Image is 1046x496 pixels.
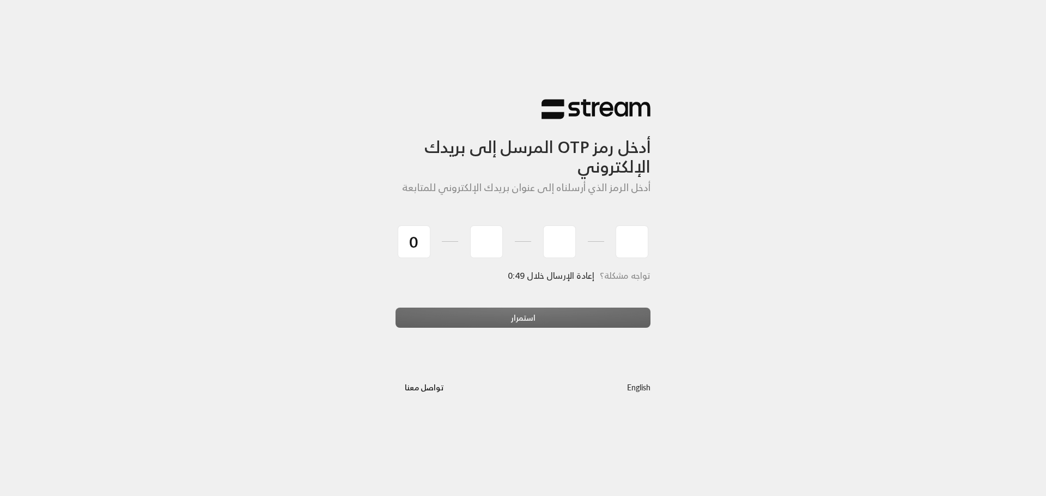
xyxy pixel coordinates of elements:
img: Stream Logo [542,99,650,120]
a: English [627,377,650,397]
button: تواصل معنا [396,377,453,397]
h5: أدخل الرمز الذي أرسلناه إلى عنوان بريدك الإلكتروني للمتابعة [396,182,650,194]
span: إعادة الإرسال خلال 0:49 [508,268,594,283]
a: تواصل معنا [396,381,453,394]
h3: أدخل رمز OTP المرسل إلى بريدك الإلكتروني [396,120,650,177]
span: تواجه مشكلة؟ [600,268,650,283]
